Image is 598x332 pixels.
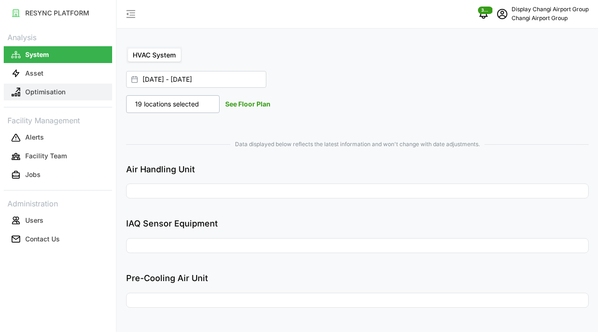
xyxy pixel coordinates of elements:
button: System [4,46,112,63]
a: Alerts [4,128,112,147]
a: Users [4,211,112,230]
button: Facility Team [4,148,112,165]
p: System [25,50,49,59]
p: Air Handling Unit [126,163,589,177]
a: Contact Us [4,230,112,248]
button: Alerts [4,129,112,146]
a: See Floor Plan [225,100,271,108]
a: RESYNC PLATFORM [4,4,112,22]
button: Asset [4,65,112,82]
button: Users [4,212,112,229]
p: Contact Us [25,234,60,244]
p: Display Changi Airport Group [512,5,589,14]
button: Contact Us [4,231,112,247]
a: Optimisation [4,83,112,101]
p: Asset [25,69,43,78]
p: 19 locations selected [130,99,204,109]
p: Alerts [25,133,44,142]
a: System [4,45,112,64]
span: Data displayed below reflects the latest information and won't change with date adjustments. [126,140,589,149]
p: Facility Management [4,113,112,127]
button: notifications [474,5,493,23]
p: Users [25,216,43,225]
p: Changi Airport Group [512,14,589,23]
p: Optimisation [25,87,65,97]
a: Facility Team [4,147,112,166]
span: 3568 [481,7,490,14]
button: schedule [493,5,512,23]
p: Analysis [4,30,112,43]
p: Administration [4,196,112,210]
a: Asset [4,64,112,83]
span: HVAC System [133,51,176,59]
button: Jobs [4,167,112,184]
p: RESYNC PLATFORM [25,8,89,18]
p: IAQ Sensor Equipment [126,217,589,231]
p: Facility Team [25,151,67,161]
p: Jobs [25,170,41,179]
button: RESYNC PLATFORM [4,5,112,21]
button: Optimisation [4,84,112,100]
p: Pre-Cooling Air Unit [126,272,589,285]
a: Jobs [4,166,112,184]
